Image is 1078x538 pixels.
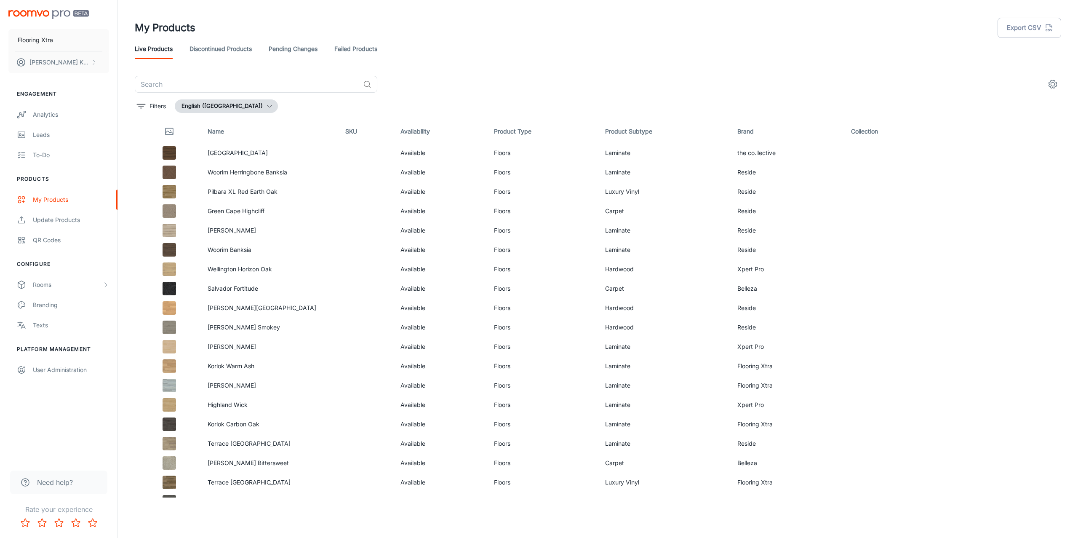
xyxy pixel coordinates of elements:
td: Floors [487,453,598,473]
div: My Products [33,195,109,204]
div: User Administration [33,365,109,375]
td: Flooring Xtra [731,415,844,434]
p: Filters [149,102,166,111]
td: Carpet [598,201,731,221]
td: Xpert Pro [731,260,844,279]
button: Export CSV [998,18,1061,38]
p: Green Cape Highcliff [208,206,332,216]
span: Need help? [37,477,73,487]
button: Rate 1 star [17,514,34,531]
button: filter [135,99,168,113]
td: Floors [487,492,598,511]
a: Live Products [135,39,173,59]
td: Available [394,453,487,473]
td: Floors [487,201,598,221]
p: [PERSON_NAME] [208,381,332,390]
td: Available [394,182,487,201]
td: Wooly [731,492,844,511]
td: Floors [487,395,598,415]
div: Rooms [33,280,102,289]
p: [PERSON_NAME] [208,342,332,351]
th: Collection [844,120,940,143]
td: Hardwood [598,318,731,337]
td: Floors [487,279,598,298]
td: Available [394,163,487,182]
p: [PERSON_NAME][GEOGRAPHIC_DATA] [208,303,332,313]
input: Search [135,76,360,93]
p: Woorim Herringbone Banksia [208,168,332,177]
td: Reside [731,182,844,201]
td: Available [394,356,487,376]
td: Xpert Pro [731,395,844,415]
td: Reside [731,201,844,221]
td: Flooring Xtra [731,473,844,492]
td: Belleza [731,279,844,298]
div: Leads [33,130,109,139]
td: Laminate [598,434,731,453]
button: Flooring Xtra [8,29,109,51]
td: Laminate [598,337,731,356]
p: [GEOGRAPHIC_DATA] [208,148,332,158]
td: Reside [731,221,844,240]
td: Floors [487,163,598,182]
td: Laminate [598,376,731,395]
td: Floors [487,337,598,356]
td: Available [394,221,487,240]
td: Reside [731,163,844,182]
button: [PERSON_NAME] Khurana [8,51,109,73]
td: Carpet [598,492,731,511]
p: Terrace [GEOGRAPHIC_DATA] [208,478,332,487]
td: Floors [487,473,598,492]
td: Reside [731,434,844,453]
td: Hardwood [598,260,731,279]
td: Floors [487,318,598,337]
td: Floors [487,221,598,240]
button: Rate 3 star [51,514,67,531]
p: Pilbara XL Red Earth Oak [208,187,332,196]
img: Roomvo PRO Beta [8,10,89,19]
a: Discontinued Products [189,39,252,59]
td: Xpert Pro [731,337,844,356]
p: Rate your experience [7,504,111,514]
th: Brand [731,120,844,143]
td: Laminate [598,221,731,240]
p: [PERSON_NAME] [208,226,332,235]
td: Reside [731,240,844,260]
td: Hardwood [598,298,731,318]
a: Pending Changes [269,39,318,59]
td: Floors [487,376,598,395]
td: Luxury Vinyl [598,473,731,492]
td: Carpet [598,279,731,298]
div: Branding [33,300,109,310]
td: Luxury Vinyl [598,182,731,201]
td: Available [394,395,487,415]
td: Available [394,492,487,511]
td: Floors [487,298,598,318]
button: settings [1044,76,1061,93]
p: [PERSON_NAME] Smokey [208,323,332,332]
td: Carpet [598,453,731,473]
td: Laminate [598,356,731,376]
p: Highland Wick [208,400,332,410]
div: Update Products [33,215,109,225]
p: [PERSON_NAME] Khurana [29,58,89,67]
div: To-do [33,150,109,160]
td: Reside [731,298,844,318]
a: Failed Products [334,39,377,59]
td: Available [394,473,487,492]
td: Available [394,376,487,395]
button: Rate 5 star [84,514,101,531]
td: Available [394,434,487,453]
td: Floors [487,415,598,434]
p: Flooring Xtra [18,35,53,45]
td: Available [394,201,487,221]
th: Availability [394,120,487,143]
button: Rate 2 star [34,514,51,531]
div: QR Codes [33,236,109,245]
p: Korlok Warm Ash [208,361,332,371]
p: Korlok Carbon Oak [208,420,332,429]
td: Laminate [598,163,731,182]
td: Available [394,415,487,434]
td: Laminate [598,415,731,434]
h1: My Products [135,20,195,35]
